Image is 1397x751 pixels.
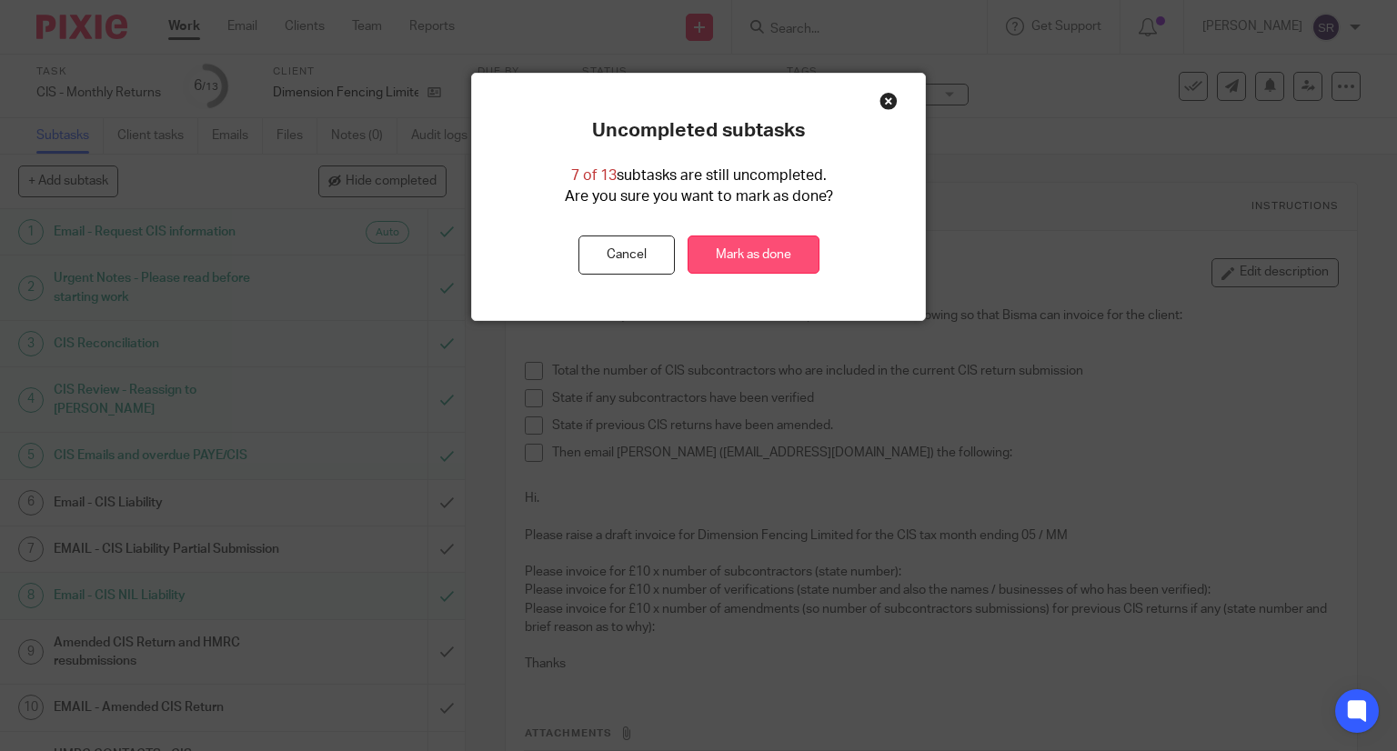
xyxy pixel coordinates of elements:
[879,92,898,110] div: Close this dialog window
[571,168,617,183] span: 7 of 13
[688,235,819,275] a: Mark as done
[592,119,805,143] p: Uncompleted subtasks
[565,186,833,207] p: Are you sure you want to mark as done?
[571,165,827,186] p: subtasks are still uncompleted.
[578,235,675,275] button: Cancel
